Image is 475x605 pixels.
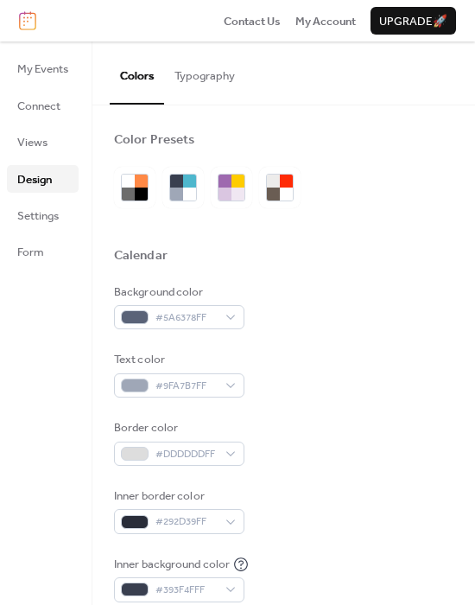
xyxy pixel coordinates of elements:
span: My Account [295,13,356,30]
a: Contact Us [224,12,281,29]
a: My Account [295,12,356,29]
div: Calendar [114,247,168,264]
span: Contact Us [224,13,281,30]
span: #DDDDDDFF [155,446,217,463]
div: Border color [114,419,241,436]
span: Design [17,171,52,188]
span: Connect [17,98,60,115]
a: My Events [7,54,79,82]
span: #292D39FF [155,513,217,531]
button: Typography [164,41,245,102]
div: Inner background color [114,556,230,573]
span: #5A6378FF [155,309,217,327]
a: Form [7,238,79,265]
span: #393F4FFF [155,582,217,599]
span: Form [17,244,44,261]
span: Views [17,134,47,151]
div: Color Presets [114,131,194,149]
span: My Events [17,60,68,78]
span: Settings [17,207,59,225]
img: logo [19,11,36,30]
a: Design [7,165,79,193]
span: #9FA7B7FF [155,378,217,395]
a: Settings [7,201,79,229]
button: Upgrade🚀 [370,7,456,35]
button: Colors [110,41,164,104]
span: Upgrade 🚀 [379,13,447,30]
div: Background color [114,283,241,301]
a: Connect [7,92,79,119]
div: Inner border color [114,487,241,505]
a: Views [7,128,79,156]
div: Text color [114,351,241,368]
